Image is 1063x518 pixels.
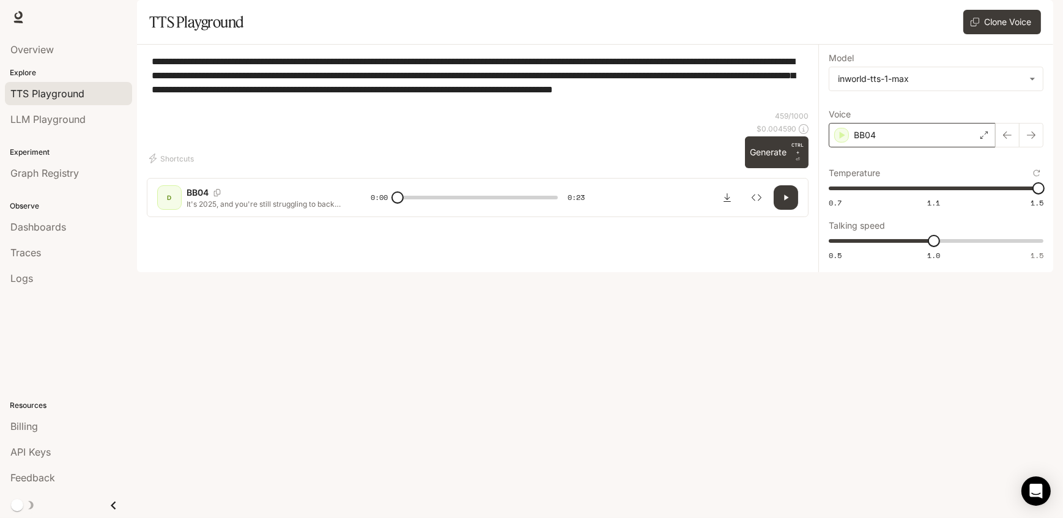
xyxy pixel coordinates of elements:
p: CTRL + [791,141,804,156]
div: D [160,188,179,207]
div: Open Intercom Messenger [1021,476,1051,506]
span: 1.0 [927,250,940,261]
p: Voice [829,110,851,119]
button: Inspect [744,185,769,210]
span: 1.5 [1031,198,1043,208]
div: inworld-tts-1-max [838,73,1023,85]
span: 0:00 [371,191,388,204]
p: Temperature [829,169,880,177]
button: GenerateCTRL +⏎ [745,136,809,168]
h1: TTS Playground [149,10,244,34]
button: Reset to default [1030,166,1043,180]
p: It's 2025, and you're still struggling to back into a parking space? Go for it, bro! This wide re... [187,199,341,209]
p: Talking speed [829,221,885,230]
span: 0.5 [829,250,842,261]
p: ⏎ [791,141,804,163]
span: 0.7 [829,198,842,208]
p: BB04 [187,187,209,199]
button: Download audio [715,185,739,210]
p: 459 / 1000 [775,111,809,121]
button: Shortcuts [147,149,199,168]
p: Model [829,54,854,62]
button: Copy Voice ID [209,189,226,196]
span: 1.5 [1031,250,1043,261]
p: BB04 [854,129,876,141]
span: 1.1 [927,198,940,208]
span: 0:23 [568,191,585,204]
p: $ 0.004590 [757,124,796,134]
button: Clone Voice [963,10,1041,34]
div: inworld-tts-1-max [829,67,1043,91]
